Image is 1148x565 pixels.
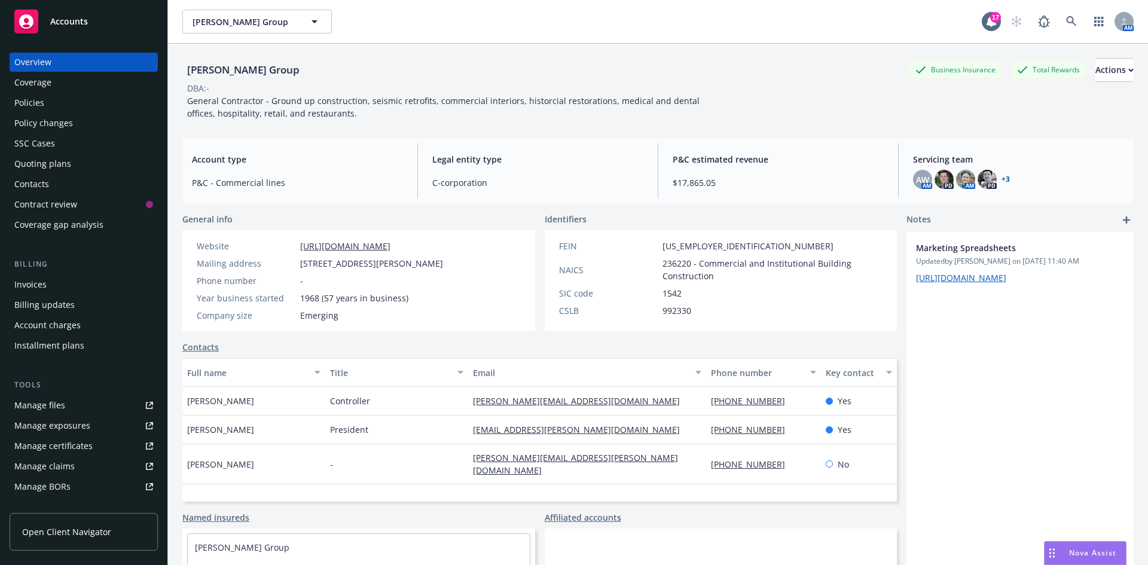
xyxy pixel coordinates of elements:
div: Mailing address [197,257,295,270]
span: Identifiers [545,213,587,225]
span: President [330,423,368,436]
div: Manage exposures [14,416,90,435]
a: Invoices [10,275,158,294]
span: Controller [330,395,370,407]
a: Policies [10,93,158,112]
a: Manage BORs [10,477,158,496]
span: Servicing team [913,153,1124,166]
div: [PERSON_NAME] Group [182,62,304,78]
div: Billing updates [14,295,75,314]
a: Installment plans [10,336,158,355]
a: Named insureds [182,511,249,524]
a: [PERSON_NAME][EMAIL_ADDRESS][PERSON_NAME][DOMAIN_NAME] [473,452,678,476]
a: [PHONE_NUMBER] [711,424,795,435]
a: Policy changes [10,114,158,133]
a: Switch app [1087,10,1111,33]
div: Summary of insurance [14,497,105,517]
img: photo [956,170,975,189]
div: 17 [990,12,1001,23]
div: Billing [10,258,158,270]
a: +3 [1002,176,1010,183]
span: 1968 (57 years in business) [300,292,408,304]
img: photo [978,170,997,189]
span: Marketing Spreadsheets [916,242,1093,254]
span: Emerging [300,309,338,322]
div: Coverage gap analysis [14,215,103,234]
a: [URL][DOMAIN_NAME] [300,240,390,252]
a: Coverage gap analysis [10,215,158,234]
div: Contract review [14,195,77,214]
div: Phone number [197,274,295,287]
span: 236220 - Commercial and Institutional Building Construction [662,257,883,282]
span: P&C estimated revenue [673,153,884,166]
a: Account charges [10,316,158,335]
div: Coverage [14,73,51,92]
div: Website [197,240,295,252]
span: Account type [192,153,403,166]
div: Overview [14,53,51,72]
div: Actions [1095,59,1134,81]
div: SIC code [559,287,658,300]
a: Manage files [10,396,158,415]
img: photo [935,170,954,189]
a: [PHONE_NUMBER] [711,459,795,470]
div: Full name [187,367,307,379]
a: Start snowing [1004,10,1028,33]
span: Legal entity type [432,153,643,166]
a: [URL][DOMAIN_NAME] [916,272,1006,283]
span: Nova Assist [1069,548,1116,558]
div: Email [473,367,688,379]
div: Year business started [197,292,295,304]
span: Updated by [PERSON_NAME] on [DATE] 11:40 AM [916,256,1124,267]
div: Quoting plans [14,154,71,173]
span: - [300,274,303,287]
a: Manage certificates [10,436,158,456]
span: Manage exposures [10,416,158,435]
button: Full name [182,358,325,387]
div: Manage claims [14,457,75,476]
div: Key contact [826,367,879,379]
span: Notes [906,213,931,227]
div: Business Insurance [909,62,1002,77]
div: Manage BORs [14,477,71,496]
a: Coverage [10,73,158,92]
span: General Contractor - Ground up construction, seismic retrofits, commercial interiors, historcial ... [187,95,702,119]
span: [PERSON_NAME] Group [193,16,296,28]
div: NAICS [559,264,658,276]
span: $17,865.05 [673,176,884,189]
div: Installment plans [14,336,84,355]
a: Report a Bug [1032,10,1056,33]
span: C-corporation [432,176,643,189]
span: Open Client Navigator [22,526,111,538]
span: [PERSON_NAME] [187,423,254,436]
div: Invoices [14,275,47,294]
button: Title [325,358,468,387]
div: DBA: - [187,82,209,94]
span: Yes [838,423,851,436]
span: 992330 [662,304,691,317]
a: Search [1060,10,1083,33]
a: Affiliated accounts [545,511,621,524]
a: Accounts [10,5,158,38]
div: Title [330,367,450,379]
span: [PERSON_NAME] [187,395,254,407]
button: Phone number [706,358,820,387]
a: [PHONE_NUMBER] [711,395,795,407]
span: No [838,458,849,471]
span: [STREET_ADDRESS][PERSON_NAME] [300,257,443,270]
a: add [1119,213,1134,227]
a: Contacts [10,175,158,194]
a: [EMAIL_ADDRESS][PERSON_NAME][DOMAIN_NAME] [473,424,689,435]
div: Marketing SpreadsheetsUpdatedby [PERSON_NAME] on [DATE] 11:40 AM[URL][DOMAIN_NAME] [906,232,1134,294]
div: Manage files [14,396,65,415]
button: Key contact [821,358,897,387]
a: Quoting plans [10,154,158,173]
a: Contacts [182,341,219,353]
a: [PERSON_NAME] Group [195,542,289,553]
span: Yes [838,395,851,407]
div: Total Rewards [1011,62,1086,77]
div: Policies [14,93,44,112]
span: - [330,458,333,471]
div: Policy changes [14,114,73,133]
span: General info [182,213,233,225]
